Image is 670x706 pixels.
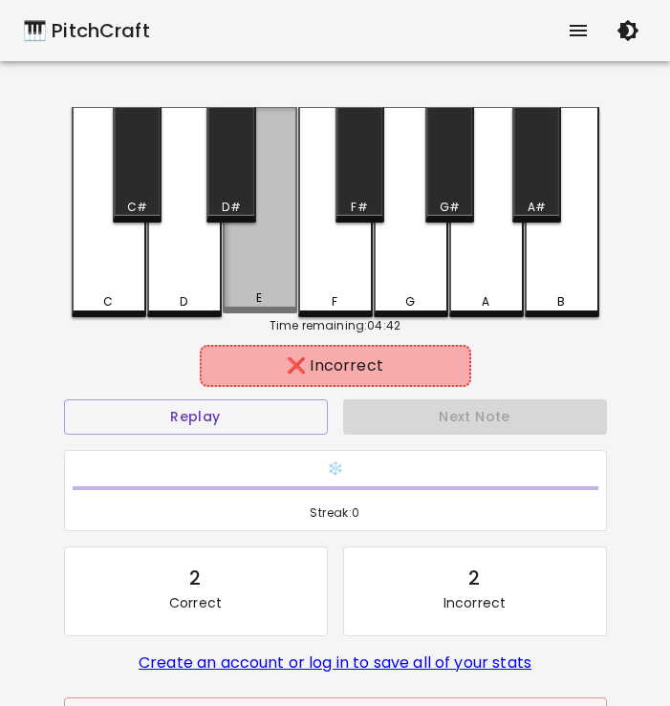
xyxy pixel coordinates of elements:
[127,199,147,216] div: C#
[482,293,489,310] div: A
[73,503,598,523] span: Streak: 0
[169,593,222,612] p: Correct
[23,15,150,46] a: 🎹 PitchCraft
[468,563,480,593] div: 2
[180,293,187,310] div: D
[256,289,262,307] div: E
[189,563,201,593] div: 2
[72,317,599,334] div: Time remaining: 04:42
[103,293,113,310] div: C
[443,593,506,612] p: Incorrect
[209,354,462,377] div: ❌ Incorrect
[332,293,337,310] div: F
[440,199,460,216] div: G#
[557,293,565,310] div: B
[528,199,546,216] div: A#
[139,652,531,674] a: Create an account or log in to save all of your stats
[222,199,240,216] div: D#
[405,293,415,310] div: G
[73,459,598,480] h6: ❄️
[351,199,367,216] div: F#
[64,399,328,435] button: Replay
[555,8,601,53] button: show more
